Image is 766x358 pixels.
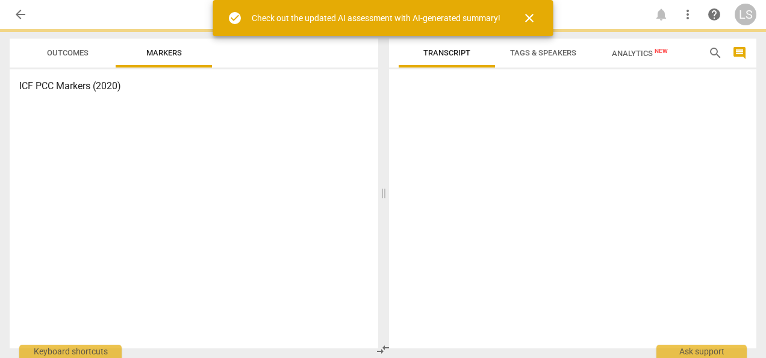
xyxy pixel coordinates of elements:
h3: ICF PCC Markers (2020) [19,79,369,93]
span: close [522,11,537,25]
a: Help [703,4,725,25]
span: help [707,7,721,22]
div: Check out the updated AI assessment with AI-generated summary! [252,12,500,25]
button: Search [706,43,725,63]
span: Tags & Speakers [510,48,576,57]
span: check_circle [228,11,242,25]
span: Transcript [423,48,470,57]
span: Markers [146,48,182,57]
span: more_vert [680,7,695,22]
span: compare_arrows [376,342,390,357]
button: LS [735,4,756,25]
button: Close [515,4,544,33]
span: arrow_back [13,7,28,22]
div: Keyboard shortcuts [19,345,122,358]
span: comment [732,46,747,60]
span: search [708,46,723,60]
div: Ask support [656,345,747,358]
span: Outcomes [47,48,89,57]
span: New [655,48,668,54]
button: Show/Hide comments [730,43,749,63]
span: Analytics [612,49,668,58]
